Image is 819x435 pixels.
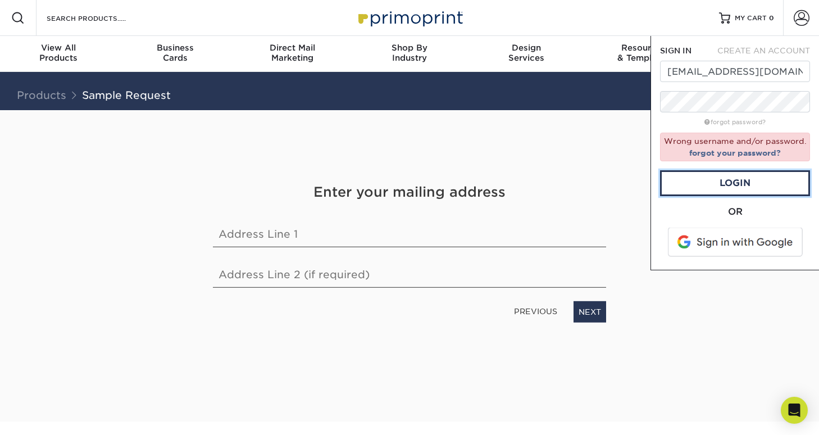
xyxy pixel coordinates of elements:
div: Services [468,43,585,63]
div: & Templates [585,43,702,63]
span: CREATE AN ACCOUNT [717,46,810,55]
div: Wrong username and/or password. [660,133,810,161]
span: 0 [769,14,774,22]
div: Open Intercom Messenger [781,397,808,424]
div: Marketing [234,43,351,63]
span: Business [117,43,234,53]
div: OR [660,205,810,219]
img: Primoprint [353,6,466,30]
a: forgot password? [704,119,766,126]
a: PREVIOUS [509,302,562,320]
input: SEARCH PRODUCTS..... [46,11,155,25]
a: Login [660,170,810,196]
a: Direct MailMarketing [234,36,351,72]
span: Shop By [351,43,468,53]
span: SIGN IN [660,46,691,55]
span: Direct Mail [234,43,351,53]
span: Design [468,43,585,53]
div: Cards [117,43,234,63]
a: Products [17,89,66,101]
a: BusinessCards [117,36,234,72]
a: forgot your password? [689,148,781,157]
a: NEXT [574,301,606,323]
input: Email [660,61,810,82]
span: Resources [585,43,702,53]
a: DesignServices [468,36,585,72]
div: Industry [351,43,468,63]
span: MY CART [735,13,767,23]
a: Resources& Templates [585,36,702,72]
h4: Enter your mailing address [213,182,606,202]
a: Sample Request [82,89,171,101]
a: Shop ByIndustry [351,36,468,72]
